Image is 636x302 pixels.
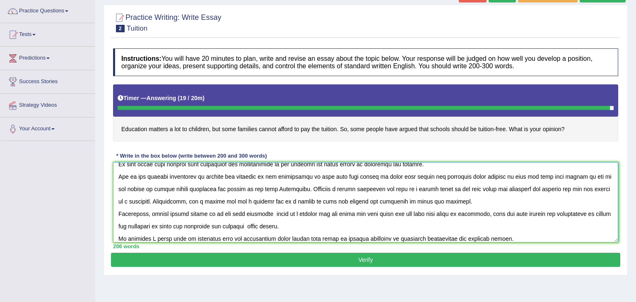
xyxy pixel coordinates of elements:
[116,25,125,32] span: 2
[0,23,95,44] a: Tests
[127,24,147,32] small: Tuition
[178,95,180,101] b: (
[202,95,205,101] b: )
[111,253,620,267] button: Verify
[180,95,202,101] b: 19 / 20m
[113,12,221,32] h2: Practice Writing: Write Essay
[121,55,161,62] b: Instructions:
[0,47,95,67] a: Predictions
[0,94,95,115] a: Strategy Videos
[147,95,176,101] b: Answering
[0,70,95,91] a: Success Stories
[113,48,618,76] h4: You will have 20 minutes to plan, write and revise an essay about the topic below. Your response ...
[113,242,618,250] div: 206 words
[113,152,270,160] div: * Write in the box below (write between 200 and 300 words)
[118,95,205,101] h5: Timer —
[0,117,95,138] a: Your Account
